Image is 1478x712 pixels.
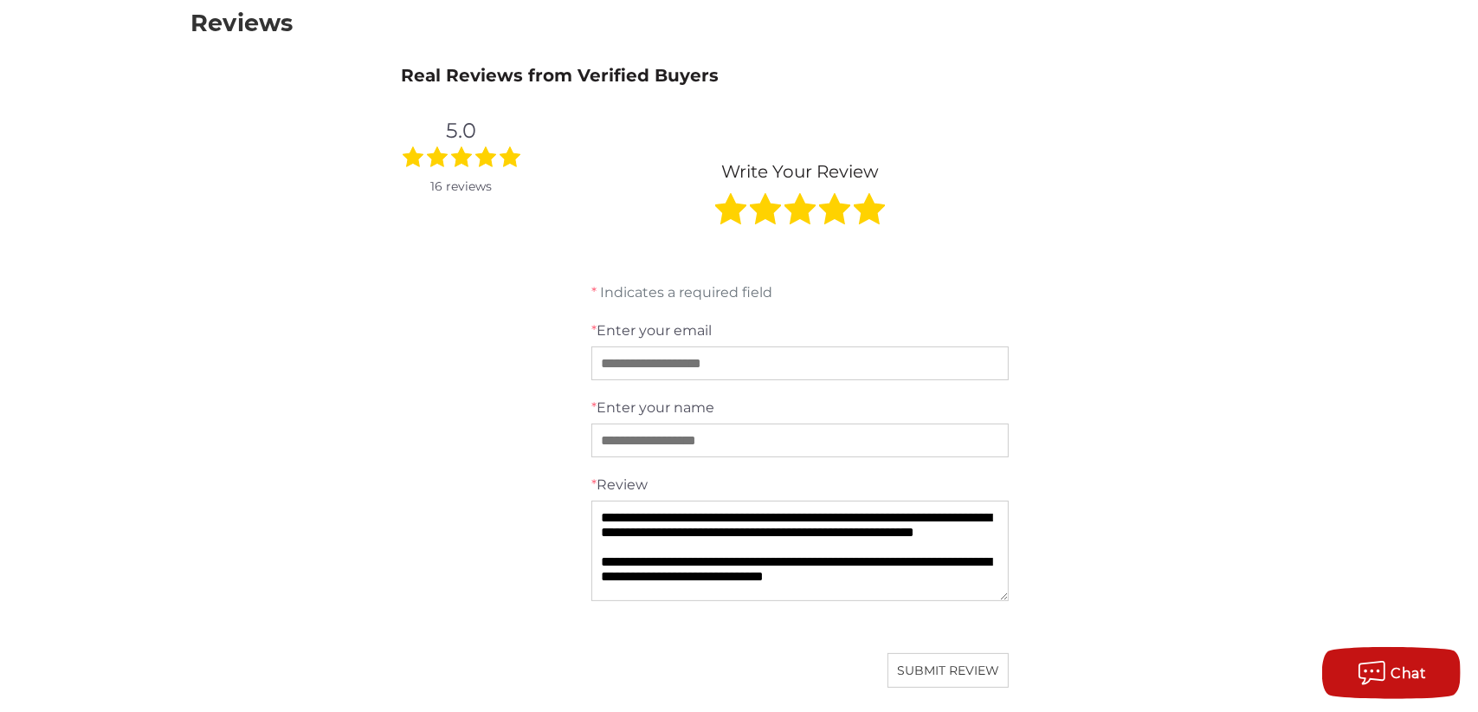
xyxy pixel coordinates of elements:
[591,398,1009,418] label: Enter your name
[401,178,522,196] div: 16 reviews
[591,475,1009,495] label: Review
[190,11,1288,35] h1: Reviews
[1322,647,1461,699] button: Chat
[383,53,737,97] div: Real Reviews from Verified Buyers
[1391,665,1427,682] span: Chat
[565,159,1035,184] div: Write Your Review
[591,320,1009,341] label: Enter your email
[401,115,522,146] div: 5.0
[887,653,1009,688] button: SUBMIT REVIEW
[600,284,772,301] span: Indicates a required field
[897,663,999,678] span: SUBMIT REVIEW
